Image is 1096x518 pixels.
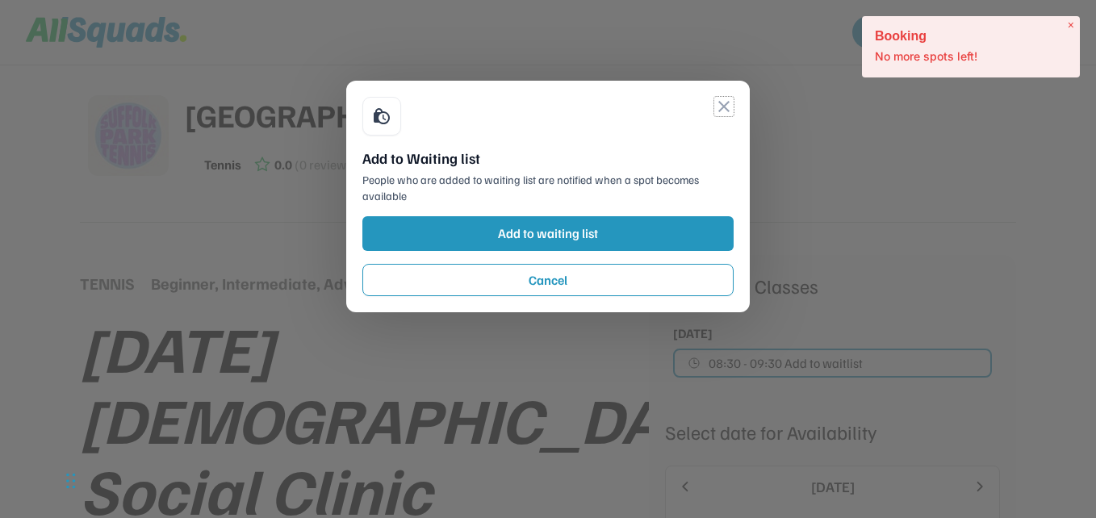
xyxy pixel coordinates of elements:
[362,264,734,296] button: Cancel
[362,172,734,203] div: People who are added to waiting list are notified when a spot becomes available
[875,48,1067,65] p: No more spots left!
[372,107,391,126] button: lock_clock
[875,29,1067,43] h2: Booking
[362,216,734,250] button: Add to waiting list
[362,148,734,169] div: Add to Waiting list
[714,97,734,116] button: close
[1068,19,1074,32] span: ×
